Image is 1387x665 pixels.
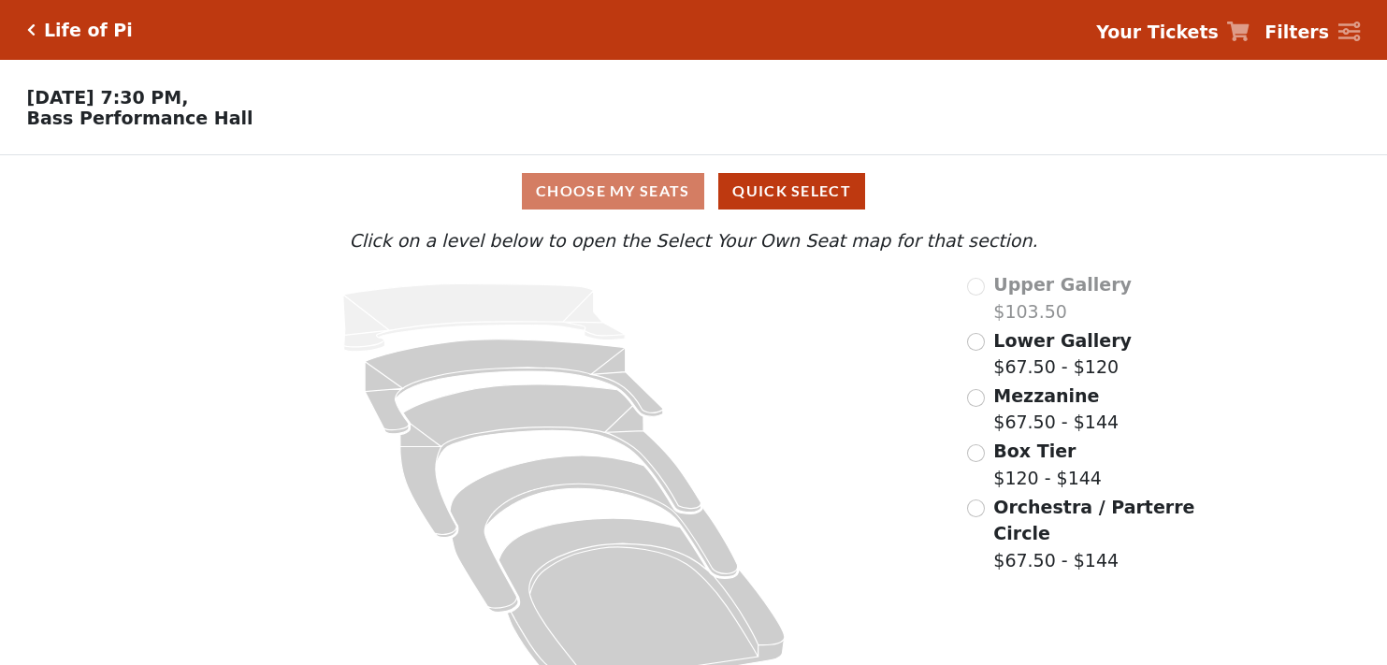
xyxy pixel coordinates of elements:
[993,497,1194,544] span: Orchestra / Parterre Circle
[1096,22,1219,42] strong: Your Tickets
[1096,19,1250,46] a: Your Tickets
[993,330,1132,351] span: Lower Gallery
[993,438,1102,491] label: $120 - $144
[187,227,1201,254] p: Click on a level below to open the Select Your Own Seat map for that section.
[342,284,625,352] path: Upper Gallery - Seats Available: 0
[993,271,1132,325] label: $103.50
[1264,19,1360,46] a: Filters
[718,173,865,210] button: Quick Select
[44,20,133,41] h5: Life of Pi
[993,441,1076,461] span: Box Tier
[993,327,1132,381] label: $67.50 - $120
[993,385,1099,406] span: Mezzanine
[993,383,1119,436] label: $67.50 - $144
[27,23,36,36] a: Click here to go back to filters
[993,494,1197,574] label: $67.50 - $144
[1264,22,1329,42] strong: Filters
[993,274,1132,295] span: Upper Gallery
